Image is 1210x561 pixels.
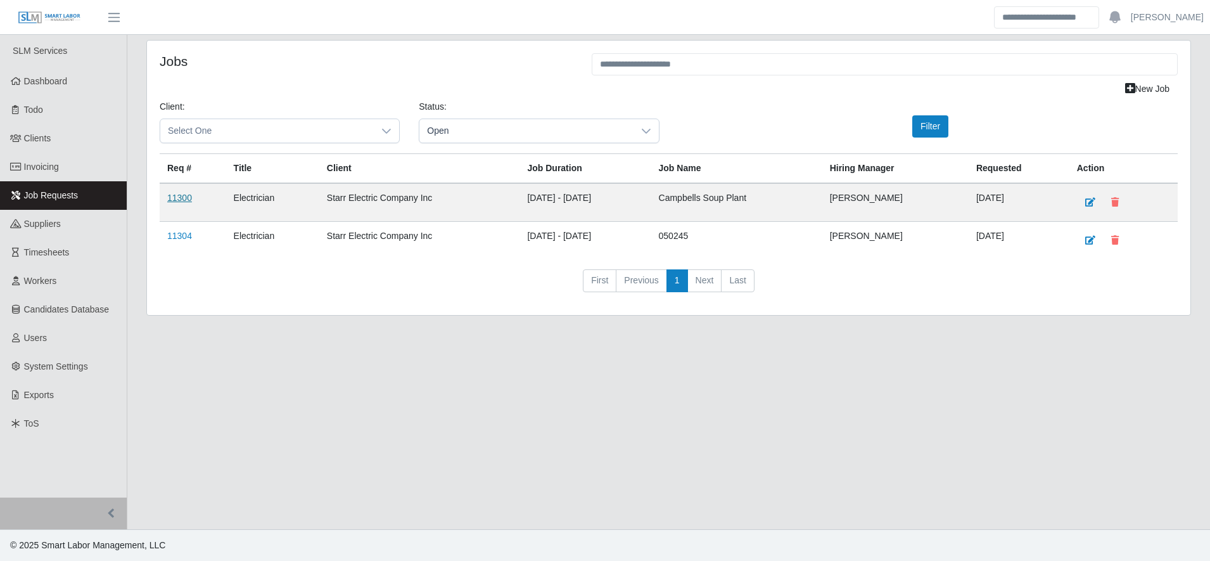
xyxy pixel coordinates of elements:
span: Select One [160,119,374,143]
span: Open [419,119,633,143]
td: Starr Electric Company Inc [319,183,520,222]
img: SLM Logo [18,11,81,25]
input: Search [994,6,1099,29]
button: Filter [912,115,948,138]
h4: Jobs [160,53,573,69]
span: Users [24,333,48,343]
a: 11300 [167,193,192,203]
span: Todo [24,105,43,115]
span: Suppliers [24,219,61,229]
td: 050245 [651,222,822,260]
span: SLM Services [13,46,67,56]
span: Invoicing [24,162,59,172]
td: [PERSON_NAME] [822,222,969,260]
td: [DATE] [969,222,1069,260]
label: Client: [160,100,185,113]
td: Electrician [226,183,319,222]
a: [PERSON_NAME] [1131,11,1204,24]
a: 1 [666,269,688,292]
td: [DATE] [969,183,1069,222]
span: Workers [24,276,57,286]
a: New Job [1117,78,1178,100]
span: Job Requests [24,190,79,200]
td: Campbells Soup Plant [651,183,822,222]
th: Job Duration [519,154,651,184]
span: System Settings [24,361,88,371]
th: Client [319,154,520,184]
td: [DATE] - [DATE] [519,222,651,260]
td: Starr Electric Company Inc [319,222,520,260]
span: ToS [24,418,39,429]
span: Dashboard [24,76,68,86]
td: [PERSON_NAME] [822,183,969,222]
th: Title [226,154,319,184]
span: Candidates Database [24,304,110,314]
th: Job Name [651,154,822,184]
a: 11304 [167,231,192,241]
label: Status: [419,100,447,113]
span: Timesheets [24,247,70,257]
th: Requested [969,154,1069,184]
nav: pagination [160,269,1178,302]
td: Electrician [226,222,319,260]
th: Action [1069,154,1178,184]
span: Exports [24,390,54,400]
td: [DATE] - [DATE] [519,183,651,222]
span: Clients [24,133,51,143]
span: © 2025 Smart Labor Management, LLC [10,540,165,550]
th: Hiring Manager [822,154,969,184]
th: Req # [160,154,226,184]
